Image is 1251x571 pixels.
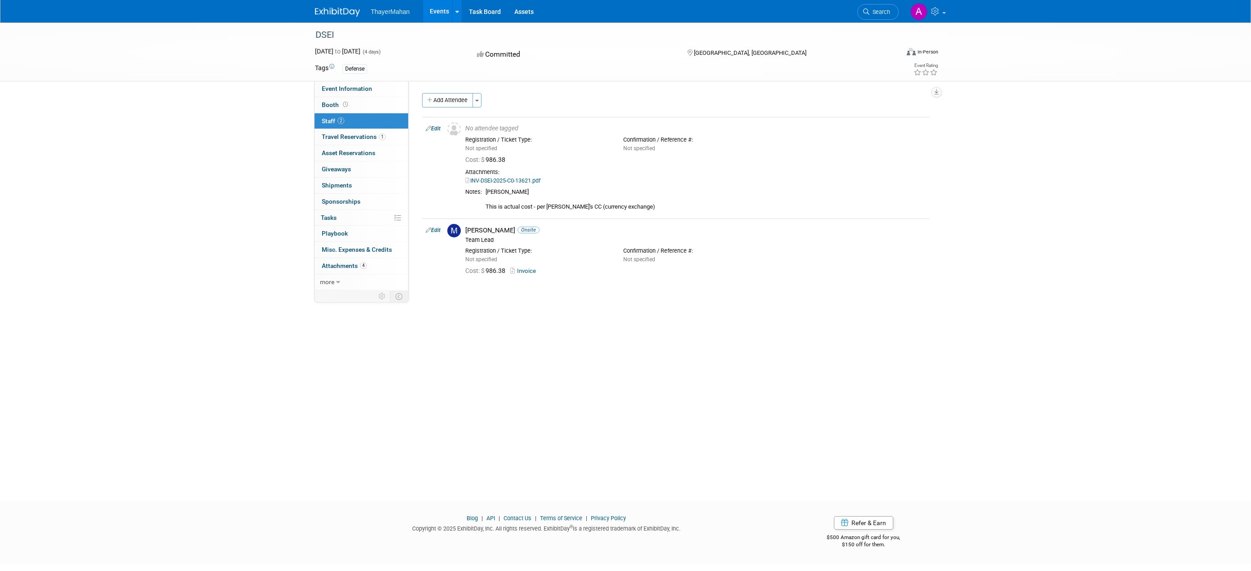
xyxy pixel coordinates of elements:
[322,149,375,156] span: Asset Reservations
[496,515,502,522] span: |
[465,145,497,152] span: Not specified
[465,267,509,274] span: 986.38
[315,145,408,161] a: Asset Reservations
[467,515,478,522] a: Blog
[570,524,573,529] sup: ®
[341,101,350,108] span: Booth not reserved yet
[465,226,926,235] div: [PERSON_NAME]
[623,256,655,263] span: Not specified
[315,522,778,533] div: Copyright © 2025 ExhibitDay, Inc. All rights reserved. ExhibitDay is a registered trademark of Ex...
[426,125,441,132] a: Edit
[322,117,344,125] span: Staff
[322,246,392,253] span: Misc. Expenses & Credits
[913,63,938,68] div: Event Rating
[315,226,408,241] a: Playbook
[486,188,926,211] div: [PERSON_NAME] This is actual cost - per [PERSON_NAME]'s CC (currency exchange)
[907,48,916,55] img: Format-Inperson.png
[623,136,768,143] div: Confirmation / Reference #:
[322,198,360,205] span: Sponsorships
[479,515,485,522] span: |
[322,230,348,237] span: Playbook
[465,156,509,163] span: 986.38
[465,169,926,176] div: Attachments:
[422,93,473,107] button: Add Attendee
[322,85,372,92] span: Event Information
[540,515,582,522] a: Terms of Service
[791,528,936,549] div: $500 Amazon gift card for you,
[857,4,899,20] a: Search
[465,256,497,263] span: Not specified
[465,267,486,274] span: Cost: $
[312,27,885,43] div: DSEI
[426,227,441,233] a: Edit
[390,290,409,302] td: Toggle Event Tabs
[322,101,350,108] span: Booth
[337,117,344,124] span: 2
[465,236,926,244] div: Team Lead
[465,247,610,254] div: Registration / Ticket Type:
[834,516,893,530] a: Refer & Earn
[315,113,408,129] a: Staff2
[846,47,938,60] div: Event Format
[371,8,409,15] span: ThayerMahan
[322,165,351,173] span: Giveaways
[315,274,408,290] a: more
[465,177,540,184] a: INV-DSEI-2025-C0-13621.pdf
[694,49,806,56] span: [GEOGRAPHIC_DATA], [GEOGRAPHIC_DATA]
[315,97,408,113] a: Booth
[315,242,408,258] a: Misc. Expenses & Credits
[362,49,381,55] span: (4 days)
[584,515,589,522] span: |
[623,247,768,254] div: Confirmation / Reference #:
[510,268,540,274] a: Invoice
[315,258,408,274] a: Attachments4
[447,122,461,136] img: Unassigned-User-Icon.png
[315,210,408,226] a: Tasks
[315,63,334,74] td: Tags
[465,156,486,163] span: Cost: $
[623,145,655,152] span: Not specified
[910,3,927,20] img: Andrew Stockwell
[342,64,367,74] div: Defense
[486,515,495,522] a: API
[465,136,610,143] div: Registration / Ticket Type:
[333,48,342,55] span: to
[322,262,367,269] span: Attachments
[465,125,926,133] div: No attendee tagged
[517,227,540,233] span: Onsite
[322,182,352,189] span: Shipments
[504,515,531,522] a: Contact Us
[315,8,360,17] img: ExhibitDay
[315,178,408,193] a: Shipments
[315,194,408,210] a: Sponsorships
[315,48,360,55] span: [DATE] [DATE]
[321,214,337,221] span: Tasks
[533,515,539,522] span: |
[917,49,938,55] div: In-Person
[791,541,936,549] div: $150 off for them.
[379,134,386,140] span: 1
[869,9,890,15] span: Search
[315,129,408,145] a: Travel Reservations1
[374,290,390,302] td: Personalize Event Tab Strip
[360,262,367,269] span: 4
[315,81,408,97] a: Event Information
[465,188,482,196] div: Notes:
[315,161,408,177] a: Giveaways
[322,133,386,140] span: Travel Reservations
[474,47,673,62] div: Committed
[320,278,334,285] span: more
[447,224,461,237] img: M.jpg
[591,515,626,522] a: Privacy Policy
